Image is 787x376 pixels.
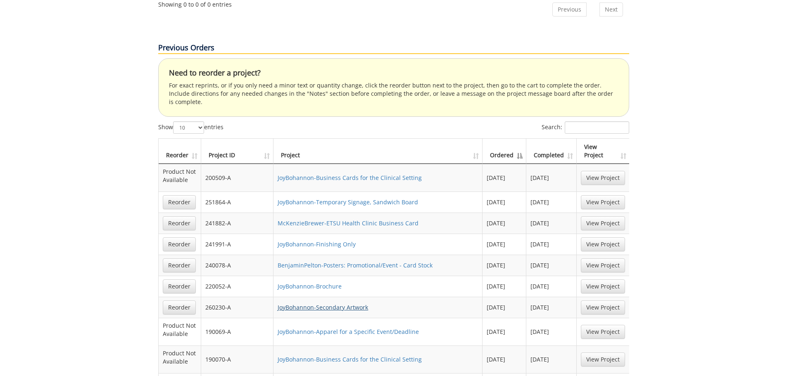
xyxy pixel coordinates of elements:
th: View Project: activate to sort column ascending [577,139,629,164]
th: Project: activate to sort column ascending [273,139,483,164]
td: 240078-A [201,255,274,276]
label: Search: [542,121,629,134]
td: [DATE] [526,255,577,276]
a: View Project [581,258,625,272]
p: Product Not Available [163,322,197,338]
td: [DATE] [526,164,577,192]
p: Product Not Available [163,168,197,184]
a: JoyBohannon-Finishing Only [278,240,356,248]
a: View Project [581,325,625,339]
td: [DATE] [526,318,577,345]
label: Show entries [158,121,223,134]
td: [DATE] [526,213,577,234]
td: [DATE] [526,192,577,213]
h4: Need to reorder a project? [169,69,618,77]
a: JoyBohannon-Brochure [278,282,342,290]
a: View Project [581,279,625,293]
p: Previous Orders [158,43,629,54]
td: [DATE] [483,213,526,234]
input: Search: [565,121,629,134]
a: Reorder [163,258,196,272]
p: Product Not Available [163,349,197,366]
td: [DATE] [483,234,526,255]
a: BenjaminPelton-Posters: Promotional/Event - Card Stock [278,261,433,269]
select: Showentries [173,121,204,134]
td: 190069-A [201,318,274,345]
a: Reorder [163,195,196,209]
a: JoyBohannon-Business Cards for the Clinical Setting [278,174,422,182]
a: View Project [581,237,625,251]
a: Next [599,2,623,17]
td: 260230-A [201,297,274,318]
td: 251864-A [201,192,274,213]
a: JoyBohannon-Temporary Signage, Sandwich Board [278,198,418,206]
p: For exact reprints, or if you only need a minor text or quantity change, click the reorder button... [169,81,618,106]
td: [DATE] [526,276,577,297]
td: [DATE] [526,234,577,255]
td: 190070-A [201,345,274,373]
td: [DATE] [483,318,526,345]
a: View Project [581,171,625,185]
th: Project ID: activate to sort column ascending [201,139,274,164]
th: Ordered: activate to sort column descending [483,139,526,164]
a: Previous [552,2,587,17]
td: [DATE] [483,297,526,318]
td: [DATE] [483,164,526,192]
a: View Project [581,300,625,315]
td: [DATE] [526,345,577,373]
td: [DATE] [526,297,577,318]
th: Completed: activate to sort column ascending [526,139,577,164]
td: [DATE] [483,276,526,297]
td: [DATE] [483,255,526,276]
a: View Project [581,216,625,230]
th: Reorder: activate to sort column ascending [159,139,201,164]
a: View Project [581,352,625,367]
a: JoyBohannon-Apparel for a Specific Event/Deadline [278,328,419,336]
a: Reorder [163,216,196,230]
a: Reorder [163,300,196,315]
a: Reorder [163,279,196,293]
td: 241882-A [201,213,274,234]
a: JoyBohannon-Business Cards for the Clinical Setting [278,355,422,363]
a: Reorder [163,237,196,251]
td: [DATE] [483,192,526,213]
td: 220052-A [201,276,274,297]
a: JoyBohannon-Secondary Artwork [278,303,368,311]
a: McKenzieBrewer-ETSU Health Clinic Business Card [278,219,418,227]
td: 241991-A [201,234,274,255]
td: [DATE] [483,345,526,373]
a: View Project [581,195,625,209]
td: 200509-A [201,164,274,192]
